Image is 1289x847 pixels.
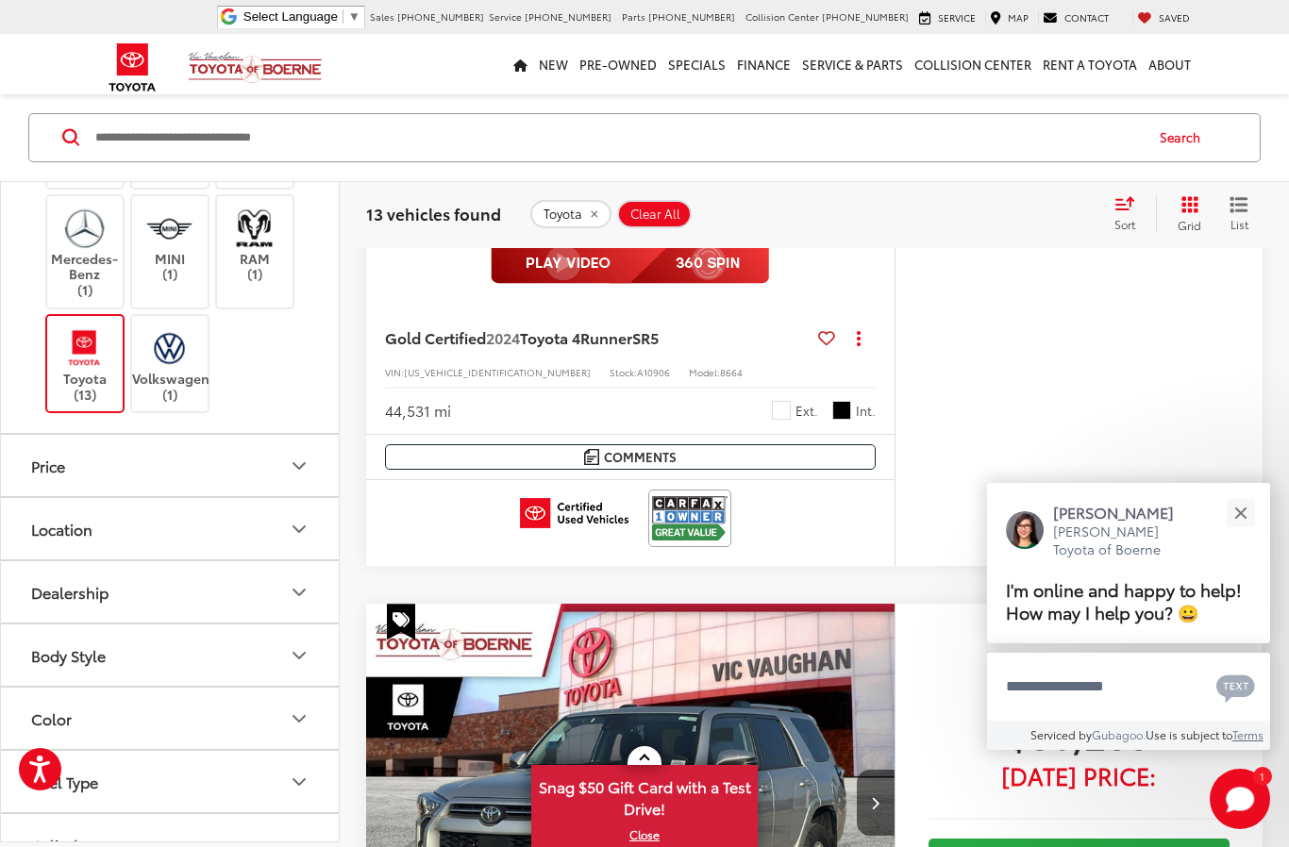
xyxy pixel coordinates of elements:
label: Volkswagen (1) [132,325,209,402]
button: DealershipDealership [1,561,341,623]
a: New [533,34,574,94]
button: remove Toyota [530,200,611,228]
span: Parts [622,9,645,24]
div: Color [31,709,72,727]
img: Comments [584,449,599,465]
span: [PHONE_NUMBER] [648,9,735,24]
p: [PERSON_NAME] Toyota of Boerne [1053,523,1193,559]
button: Actions [843,322,876,355]
input: Search by Make, Model, or Keyword [93,115,1142,160]
a: Home [508,34,533,94]
div: Close[PERSON_NAME][PERSON_NAME] Toyota of BoerneI'm online and happy to help! How may I help you?... [987,483,1270,750]
a: My Saved Vehicles [1132,10,1195,25]
span: Collision Center [745,9,819,24]
span: Graphite [832,401,851,420]
div: Color [288,707,310,730]
span: I'm online and happy to help! How may I help you? 😀 [1006,576,1242,624]
span: Saved [1159,10,1190,25]
span: A10906 [637,365,670,379]
div: Fuel Type [288,771,310,793]
a: Select Language​ [243,9,360,24]
span: 2024 [486,326,520,348]
div: Dealership [288,581,310,604]
a: Contact [1038,10,1113,25]
button: PricePrice [1,435,341,496]
span: Clear All [630,207,680,222]
span: Use is subject to [1146,726,1232,742]
svg: Start Chat [1210,769,1270,829]
span: [PHONE_NUMBER] [397,9,484,24]
button: ColorColor [1,688,341,749]
span: Grid [1178,217,1201,233]
a: Rent a Toyota [1037,34,1143,94]
button: Clear All [617,200,692,228]
button: Select sort value [1105,195,1156,233]
a: Pre-Owned [574,34,662,94]
button: Grid View [1156,195,1215,233]
p: [PERSON_NAME] [1053,502,1193,523]
label: Mercedes-Benz (1) [47,206,124,298]
img: Vic Vaughan Toyota of Boerne in Boerne, TX) [143,325,195,370]
span: Stock: [610,365,637,379]
button: Chat with SMS [1211,665,1261,707]
label: Toyota (13) [47,325,124,402]
button: Toggle Chat Window [1210,769,1270,829]
div: 44,531 mi [385,400,451,422]
span: ▼ [348,9,360,24]
button: Fuel TypeFuel Type [1,751,341,812]
div: Price [31,457,65,474]
span: 1 [1260,772,1264,780]
span: Int. [856,402,876,420]
span: [PHONE_NUMBER] [822,9,909,24]
button: List View [1215,195,1263,233]
span: Select Language [243,9,338,24]
a: Service & Parts: Opens in a new tab [796,34,909,94]
img: Vic Vaughan Toyota of Boerne in Boerne, TX) [59,206,110,250]
img: View CARFAX report [652,493,728,543]
img: Toyota Certified Used Vehicles [520,498,628,528]
span: Contact [1064,10,1109,25]
span: Serviced by [1030,726,1092,742]
textarea: Type your message [987,653,1270,721]
span: Snag $50 Gift Card with a Test Drive! [533,767,756,824]
div: Location [288,518,310,540]
button: Search [1142,114,1228,161]
img: Vic Vaughan Toyota of Boerne in Boerne, TX) [59,325,110,370]
span: SR5 [632,326,659,348]
button: Close [1220,492,1261,533]
svg: Text [1216,673,1255,703]
a: Gubagoo. [1092,726,1146,742]
label: RAM (1) [217,206,293,282]
span: [US_VEHICLE_IDENTIFICATION_NUMBER] [404,365,591,379]
span: Gold Certified [385,326,486,348]
span: 8664 [720,365,743,379]
span: Toyota [544,207,582,222]
button: Next image [857,770,895,836]
img: Toyota [97,37,168,98]
button: Body StyleBody Style [1,624,341,686]
span: Ext. [795,402,818,420]
img: Vic Vaughan Toyota of Boerne in Boerne, TX) [228,206,280,250]
a: Finance [731,34,796,94]
span: [DATE] Price: [929,766,1230,785]
div: Body Style [31,646,106,664]
img: Vic Vaughan Toyota of Boerne in Boerne, TX) [143,206,195,250]
div: Body Style [288,644,310,667]
span: List [1230,216,1248,232]
button: Comments [385,444,876,470]
a: Gold Certified2024Toyota 4RunnerSR5 [385,327,811,348]
span: dropdown dots [857,330,861,345]
div: Location [31,520,92,538]
a: Collision Center [909,34,1037,94]
a: Map [985,10,1033,25]
div: Dealership [31,583,109,601]
div: Fuel Type [31,772,98,790]
span: Comments [604,448,677,466]
span: Sales [370,9,394,24]
span: Toyota 4Runner [520,326,632,348]
span: 13 vehicles found [366,202,501,224]
span: White [772,401,791,420]
label: MINI (1) [132,206,209,282]
a: Service [914,10,980,25]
